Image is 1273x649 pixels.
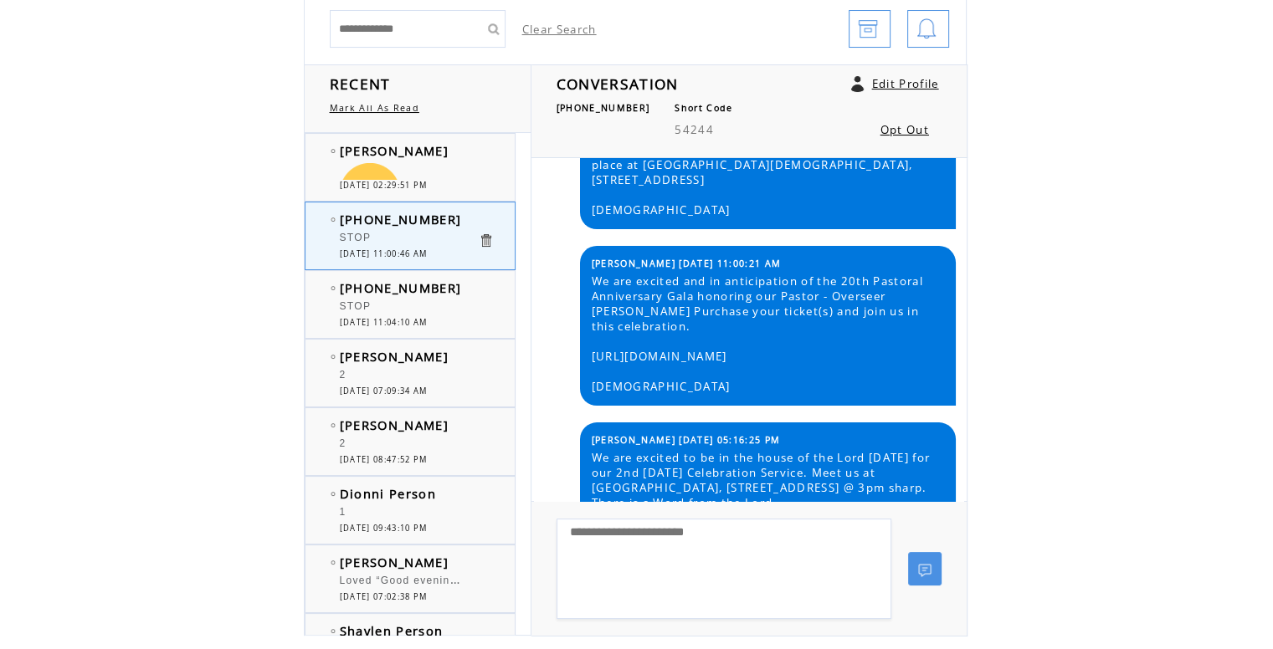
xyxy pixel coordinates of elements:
[340,416,449,433] span: [PERSON_NAME]
[557,102,650,114] span: [PHONE_NUMBER]
[592,434,781,446] span: [PERSON_NAME] [DATE] 05:16:25 PM
[340,506,346,518] span: 1
[478,233,494,248] a: Click to delete these messgaes
[340,279,462,296] span: [PHONE_NUMBER]
[330,102,419,114] a: Mark All As Read
[331,492,336,496] img: bulletEmpty.png
[480,10,506,48] input: Submit
[331,217,336,222] img: bulletEmpty.png
[340,348,449,365] span: [PERSON_NAME]
[592,273,943,394] span: We are excited and in anticipation of the 20th Pastoral Anniversary Gala honoring our Pastor - Ov...
[340,437,346,449] span: 2
[331,629,336,633] img: bulletEmpty.png
[340,232,372,243] span: STOP
[340,369,346,381] span: 2
[331,355,336,359] img: bulletEmpty.png
[557,74,679,94] span: CONVERSATION
[340,386,428,396] span: [DATE] 07:09:34 AM
[331,560,336,565] img: bulletEmpty.png
[340,180,428,191] span: [DATE] 02:29:51 PM
[592,258,782,269] span: [PERSON_NAME] [DATE] 11:00:21 AM
[522,22,597,37] a: Clear Search
[340,454,428,465] span: [DATE] 08:47:52 PM
[340,211,462,227] span: [PHONE_NUMBER]
[340,248,428,259] span: [DATE] 11:00:46 AM
[675,122,714,137] span: 54244
[340,163,400,223] img: 🙏
[340,622,444,639] span: Shaylen Person
[340,591,428,602] span: [DATE] 07:02:38 PM
[880,122,929,137] a: Opt Out
[340,485,436,502] span: Dionni Person
[340,554,449,570] span: [PERSON_NAME]
[340,300,372,312] span: STOP
[592,450,943,540] span: We are excited to be in the house of the Lord [DATE] for our 2nd [DATE] Celebration Service. Meet...
[331,423,336,427] img: bulletEmpty.png
[872,76,939,91] a: Edit Profile
[675,102,732,114] span: Short Code
[331,286,336,290] img: bulletEmpty.png
[916,11,937,49] img: bell.png
[330,74,391,94] span: RECENT
[851,76,864,92] a: Click to edit user profile
[340,523,428,534] span: [DATE] 09:43:10 PM
[858,11,878,49] img: archive.png
[331,149,336,153] img: bulletEmpty.png
[340,317,428,328] span: [DATE] 11:04:10 AM
[340,142,449,159] span: [PERSON_NAME]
